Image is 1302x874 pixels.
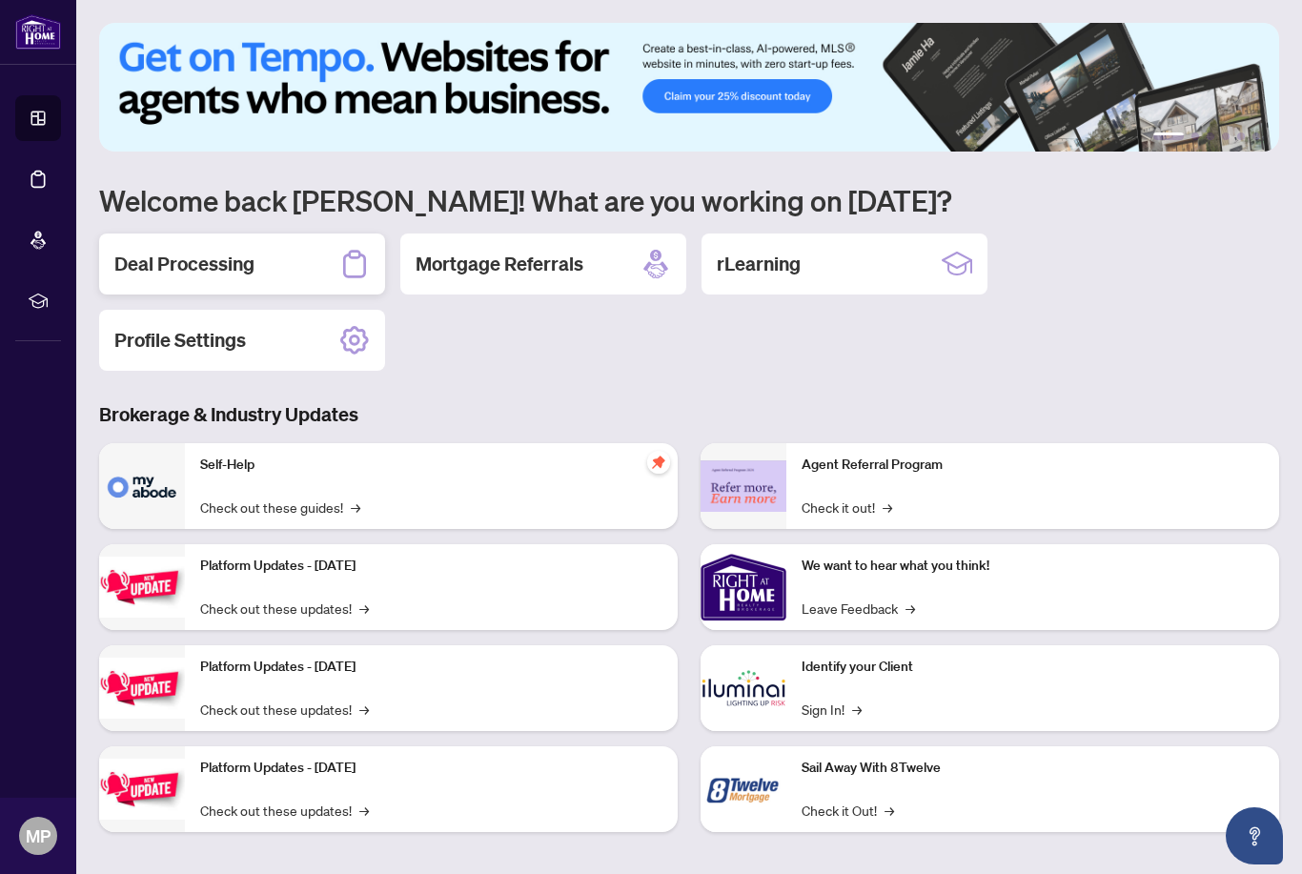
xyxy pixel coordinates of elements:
h2: rLearning [717,251,801,277]
span: → [359,800,369,821]
img: Identify your Client [701,645,786,731]
button: 1 [1153,132,1184,140]
span: MP [26,823,51,849]
button: 6 [1252,132,1260,140]
button: 2 [1191,132,1199,140]
a: Check out these updates!→ [200,800,369,821]
img: logo [15,14,61,50]
a: Leave Feedback→ [802,598,915,619]
span: → [852,699,862,720]
img: Sail Away With 8Twelve [701,746,786,832]
span: pushpin [647,451,670,474]
a: Check out these updates!→ [200,699,369,720]
span: → [883,497,892,518]
p: Sail Away With 8Twelve [802,758,1264,779]
p: Agent Referral Program [802,455,1264,476]
img: Platform Updates - July 8, 2025 [99,658,185,718]
img: We want to hear what you think! [701,544,786,630]
span: → [359,598,369,619]
button: Open asap [1226,807,1283,864]
p: Identify your Client [802,657,1264,678]
p: Self-Help [200,455,662,476]
img: Platform Updates - July 21, 2025 [99,557,185,617]
a: Check out these updates!→ [200,598,369,619]
p: We want to hear what you think! [802,556,1264,577]
a: Check out these guides!→ [200,497,360,518]
p: Platform Updates - [DATE] [200,758,662,779]
h2: Mortgage Referrals [416,251,583,277]
a: Sign In!→ [802,699,862,720]
h2: Profile Settings [114,327,246,354]
button: 3 [1207,132,1214,140]
button: 4 [1222,132,1230,140]
a: Check it Out!→ [802,800,894,821]
span: → [359,699,369,720]
p: Platform Updates - [DATE] [200,556,662,577]
img: Platform Updates - June 23, 2025 [99,759,185,819]
h1: Welcome back [PERSON_NAME]! What are you working on [DATE]? [99,182,1279,218]
img: Slide 0 [99,23,1279,152]
span: → [351,497,360,518]
h2: Deal Processing [114,251,254,277]
img: Self-Help [99,443,185,529]
span: → [905,598,915,619]
a: Check it out!→ [802,497,892,518]
span: → [885,800,894,821]
img: Agent Referral Program [701,460,786,513]
p: Platform Updates - [DATE] [200,657,662,678]
h3: Brokerage & Industry Updates [99,401,1279,428]
button: 5 [1237,132,1245,140]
